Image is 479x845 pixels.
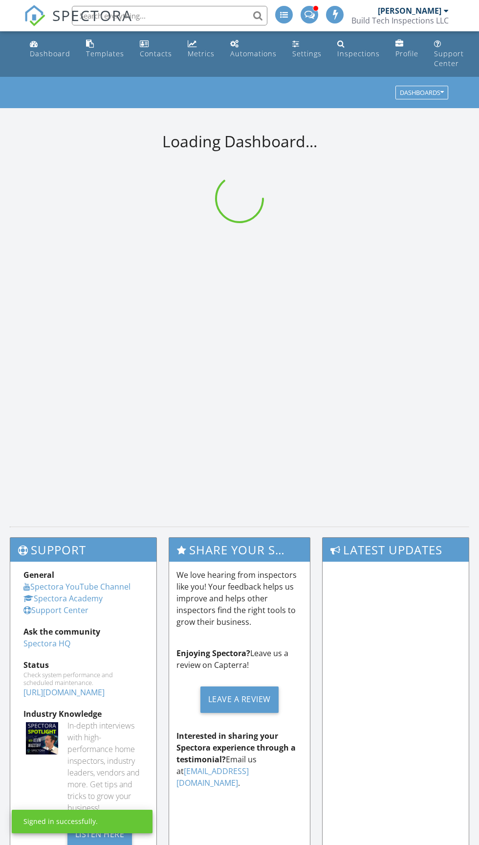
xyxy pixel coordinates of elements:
div: Ask the community [23,626,143,638]
div: Profile [395,49,418,58]
a: [EMAIL_ADDRESS][DOMAIN_NAME] [176,766,249,788]
a: Settings [288,35,326,63]
strong: Enjoying Spectora? [176,648,250,659]
a: Dashboard [26,35,74,63]
div: Check system performance and scheduled maintenance. [23,671,143,686]
h3: Share Your Spectora Experience [169,538,309,562]
div: Status [23,659,143,671]
a: Inspections [333,35,384,63]
a: Contacts [136,35,176,63]
a: Spectora YouTube Channel [23,581,131,592]
div: Support Center [434,49,464,68]
div: Leave a Review [200,686,279,713]
strong: General [23,570,54,580]
h3: Support [10,538,156,562]
div: In-depth interviews with high-performance home inspectors, industry leaders, vendors and more. Ge... [67,720,144,814]
p: We love hearing from inspectors like you! Your feedback helps us improve and helps other inspecto... [176,569,302,628]
div: Industry Knowledge [23,708,143,720]
a: Support Center [430,35,468,73]
p: Leave us a review on Capterra! [176,647,302,671]
img: The Best Home Inspection Software - Spectora [24,5,45,26]
div: Build Tech Inspections LLC [351,16,449,25]
input: Search everything... [72,6,267,25]
a: Listen Here [67,828,132,839]
h3: Latest Updates [323,538,469,562]
div: Contacts [140,49,172,58]
p: Email us at . [176,730,302,789]
strong: Interested in sharing your Spectora experience through a testimonial? [176,731,296,765]
div: Dashboards [400,90,444,96]
div: Dashboard [30,49,70,58]
span: SPECTORA [52,5,132,25]
div: Metrics [188,49,215,58]
a: Templates [82,35,128,63]
a: Support Center [23,605,88,616]
a: Company Profile [392,35,422,63]
a: Spectora HQ [23,638,70,649]
div: Signed in successfully. [23,817,98,826]
div: Automations [230,49,277,58]
a: Leave a Review [176,679,302,720]
a: SPECTORA [24,13,132,34]
div: Inspections [337,49,380,58]
img: Spectoraspolightmain [26,722,58,754]
a: Metrics [184,35,218,63]
div: Templates [86,49,124,58]
a: [URL][DOMAIN_NAME] [23,687,105,698]
a: Spectora Academy [23,593,103,604]
a: Automations (Advanced) [226,35,281,63]
div: Settings [292,49,322,58]
button: Dashboards [395,86,448,100]
div: [PERSON_NAME] [378,6,441,16]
